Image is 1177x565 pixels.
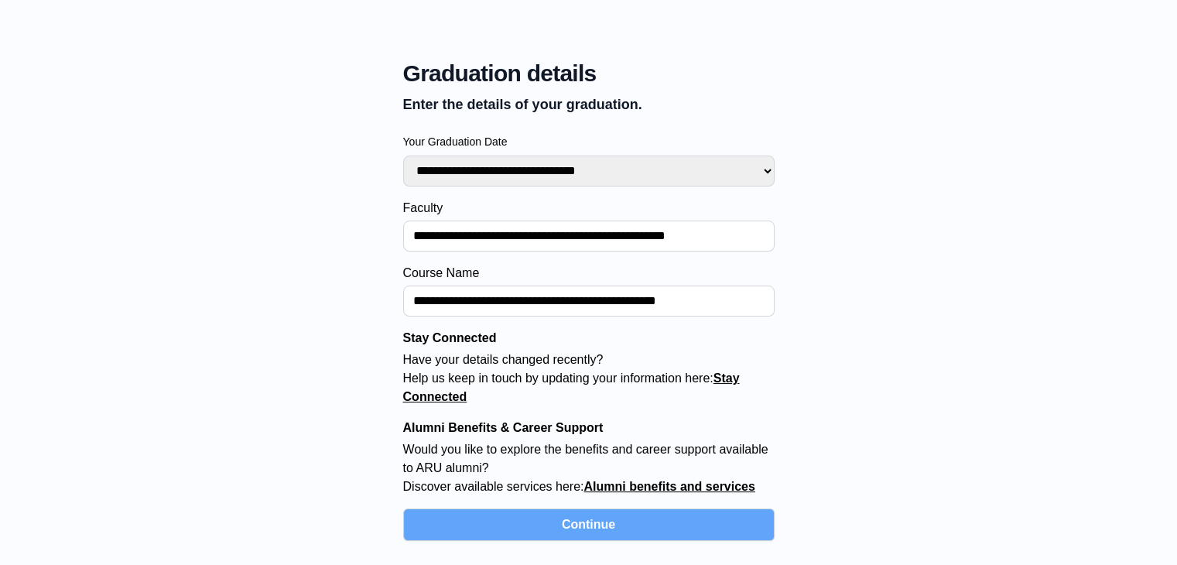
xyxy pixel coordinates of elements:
[403,331,497,344] strong: Stay Connected
[403,199,775,217] label: Faculty
[403,94,775,115] p: Enter the details of your graduation.
[403,351,775,406] p: Have your details changed recently? Help us keep in touch by updating your information here:
[403,372,740,403] a: Stay Connected
[403,421,604,434] strong: Alumni Benefits & Career Support
[403,440,775,496] p: Would you like to explore the benefits and career support available to ARU alumni? Discover avail...
[583,480,754,493] a: Alumni benefits and services
[403,134,775,149] label: Your Graduation Date
[403,60,775,87] span: Graduation details
[403,508,775,541] button: Continue
[403,264,775,282] label: Course Name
